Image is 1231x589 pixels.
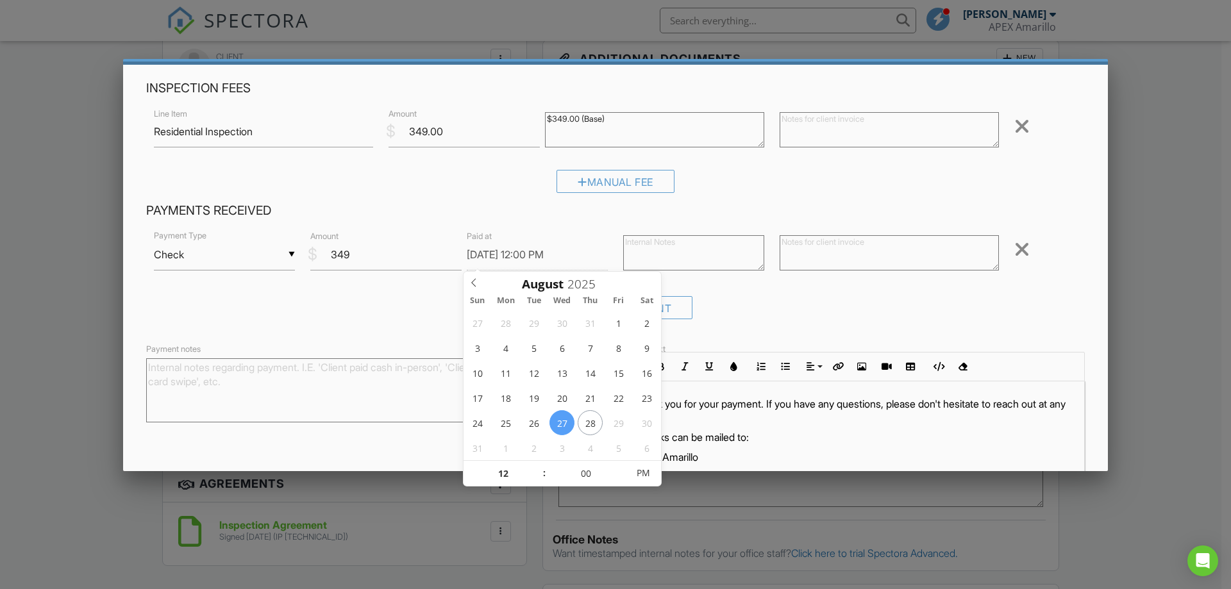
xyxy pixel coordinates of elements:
span: August 19, 2025 [521,385,546,410]
p: APEX Amarillo [634,450,1074,464]
span: August 3, 2025 [465,335,490,360]
p: Checks can be mailed to: [634,430,1074,444]
span: August 8, 2025 [606,335,631,360]
span: August 6, 2025 [549,335,574,360]
span: July 29, 2025 [521,310,546,335]
label: Payment notes [146,344,201,355]
h4: Inspection Fees [146,80,1085,97]
span: August 18, 2025 [493,385,518,410]
p: Thank you for your payment. If you have any questions, please don't hesitate to reach out at any ... [634,397,1074,426]
a: Manual Fee [557,179,674,192]
input: Scroll to increment [546,461,625,486]
span: August 15, 2025 [606,360,631,385]
span: : [542,460,546,486]
span: August 12, 2025 [521,360,546,385]
span: August 20, 2025 [549,385,574,410]
button: Code View [926,354,950,379]
span: August 10, 2025 [465,360,490,385]
button: Align [801,354,825,379]
span: August 26, 2025 [521,410,546,435]
span: Fri [605,297,633,305]
span: August 23, 2025 [634,385,659,410]
span: August 25, 2025 [493,410,518,435]
label: Paid at [467,231,492,242]
span: July 28, 2025 [493,310,518,335]
button: Insert Table [898,354,923,379]
div: Manual Fee [557,170,674,193]
span: August 2, 2025 [634,310,659,335]
p: [STREET_ADDRESS] [634,469,1074,483]
span: August 4, 2025 [493,335,518,360]
button: Clear Formatting [950,354,975,379]
span: Scroll to increment [522,278,564,290]
button: Unordered List [773,354,798,379]
label: Line Item [154,108,187,120]
span: Thu [576,297,605,305]
span: August 14, 2025 [578,360,603,385]
span: August 1, 2025 [606,310,631,335]
button: Insert Link (Ctrl+K) [825,354,850,379]
span: Click to toggle [625,460,660,486]
span: August 13, 2025 [549,360,574,385]
span: Tue [520,297,548,305]
span: August 11, 2025 [493,360,518,385]
button: Underline (Ctrl+U) [697,354,721,379]
input: Scroll to increment [564,276,606,292]
span: August 5, 2025 [521,335,546,360]
span: Wed [548,297,576,305]
span: Sun [464,297,492,305]
label: Amount [389,108,417,120]
textarea: $349.00 (Base) [545,112,764,147]
span: August 22, 2025 [606,385,631,410]
div: $ [308,244,317,265]
span: August 24, 2025 [465,410,490,435]
span: August 28, 2025 [578,410,603,435]
div: Open Intercom Messenger [1187,545,1218,576]
span: August 7, 2025 [578,335,603,360]
span: July 31, 2025 [578,310,603,335]
div: $ [386,120,396,142]
button: Insert Image (Ctrl+P) [850,354,874,379]
button: Insert Video [874,354,898,379]
span: July 27, 2025 [465,310,490,335]
button: Italic (Ctrl+I) [673,354,697,379]
span: July 30, 2025 [549,310,574,335]
label: Payment Type [154,230,206,242]
input: Scroll to increment [464,461,542,486]
span: August 9, 2025 [634,335,659,360]
span: Mon [492,297,520,305]
span: August 27, 2025 [549,410,574,435]
span: August 17, 2025 [465,385,490,410]
label: Amount [310,231,339,242]
span: Sat [633,297,661,305]
span: August 16, 2025 [634,360,659,385]
h4: Payments Received [146,203,1085,219]
span: August 21, 2025 [578,385,603,410]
